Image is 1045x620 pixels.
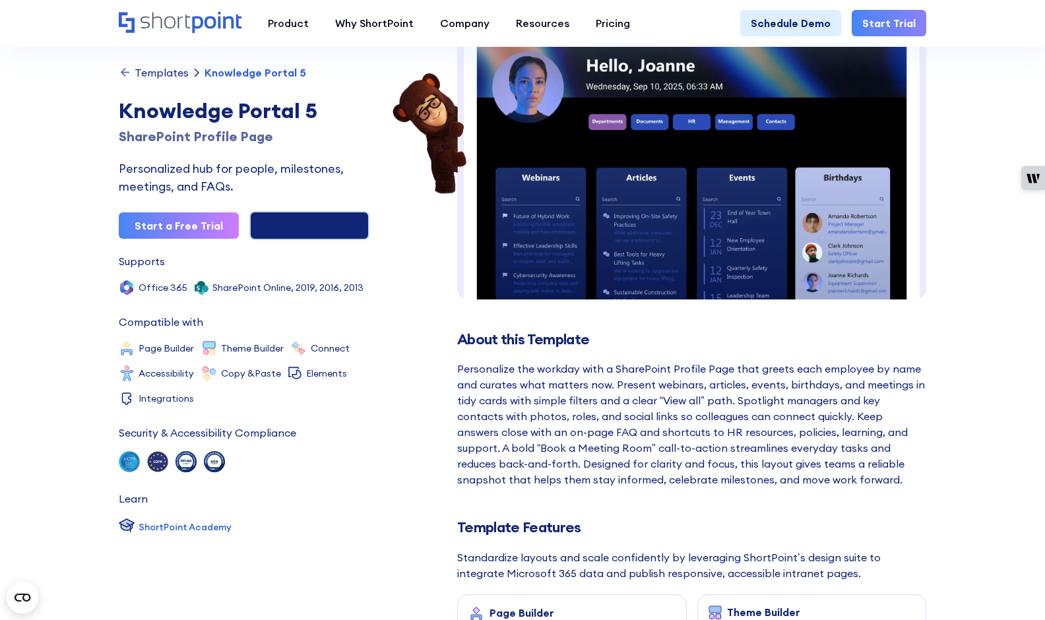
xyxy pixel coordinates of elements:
a: Templates [119,66,189,79]
div: Compatible with [119,317,203,327]
div: Company [440,15,490,31]
div: Theme Builder [727,606,800,618]
div: Integrations [139,394,194,403]
div: Knowledge Portal 5 [205,67,306,78]
div: Personalized hub for people, milestones, meetings, and FAQs. [119,160,369,195]
div: ShortPoint Academy [139,520,232,534]
div: Page Builder [139,344,194,353]
div: Office 365 [139,283,187,292]
a: Resources [503,10,583,36]
iframe: Chat Widget [979,557,1045,620]
div: Pricing [596,15,630,31]
h2: Template Features [457,519,926,536]
a: Start a Free Trial [119,212,239,239]
h2: About this Template [457,331,926,348]
button: Open CMP widget [7,582,38,613]
a: Company [427,10,503,36]
div: Theme Builder [221,344,284,353]
div: Learn [119,493,148,504]
a: Why ShortPoint [322,10,427,36]
div: Templates [135,67,189,78]
div: Standardize layouts and scale confidently by leveraging ShortPoint’s design suite to integrate Mi... [457,549,926,581]
a: Schedule Demo [740,10,841,36]
div: SharePoint Profile Page [119,127,369,146]
div: Connect [311,344,350,353]
a: ShortPoint Academy [119,517,232,537]
a: Pricing [583,10,643,36]
div: Accessibility [139,369,194,378]
img: soc 2 [119,451,140,472]
a: Live Preview [249,211,369,240]
div: Why ShortPoint [335,15,414,31]
div: Security & Accessibility Compliance [119,427,296,438]
div: Elements [306,369,347,378]
div: Supports [119,256,165,266]
a: Start Trial [852,10,926,36]
div: Personalize the workday with a SharePoint Profile Page that greets each employee by name and cura... [457,361,926,487]
div: Product [268,15,309,31]
div: Copy &Paste [221,369,281,378]
div: Resources [516,15,569,31]
div: SharePoint Online, 2019, 2016, 2013 [212,283,364,292]
div: Knowledge Portal 5 [119,95,369,127]
a: Product [255,10,322,36]
div: Page Builder [490,607,554,619]
a: Home [119,12,241,34]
